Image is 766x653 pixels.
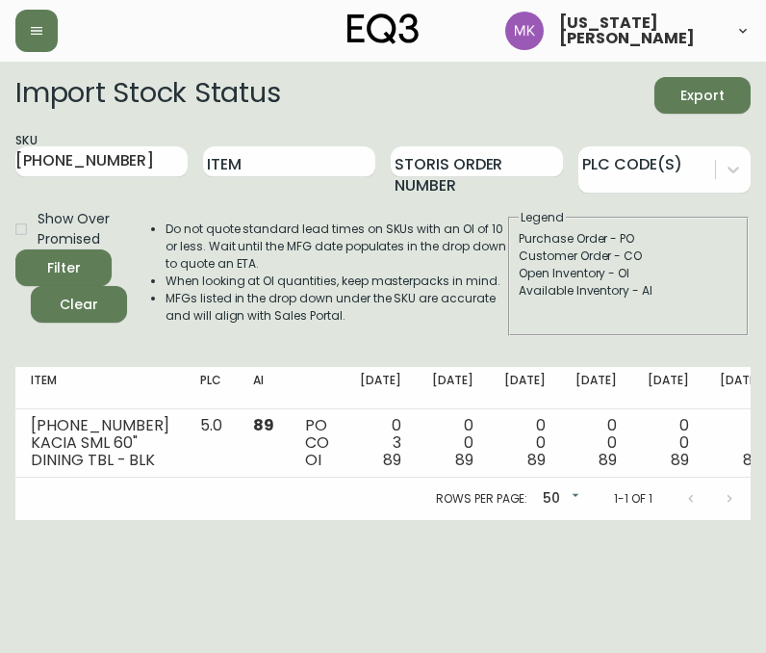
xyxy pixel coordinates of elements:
td: 5.0 [185,409,238,478]
span: 89 [253,414,274,436]
th: AI [238,367,290,409]
div: PO CO [305,417,329,469]
th: [DATE] [560,367,632,409]
span: Clear [46,293,112,317]
div: Filter [47,256,81,280]
div: Open Inventory - OI [519,265,738,282]
p: 1-1 of 1 [614,490,652,508]
button: Clear [31,286,127,323]
button: Filter [15,249,112,286]
span: [US_STATE] [PERSON_NAME] [559,15,720,46]
li: Do not quote standard lead times on SKUs with an OI of 10 or less. Wait until the MFG date popula... [166,221,506,273]
span: Export [670,84,735,108]
img: ea5e0531d3ed94391639a5d1768dbd68 [505,12,544,50]
div: 0 0 [432,417,473,469]
th: [DATE] [417,367,489,409]
span: 89 [455,449,473,471]
th: [DATE] [632,367,704,409]
legend: Legend [519,209,566,226]
span: 89 [527,449,546,471]
img: logo [347,13,419,44]
div: Customer Order - CO [519,248,738,265]
div: 0 3 [360,417,401,469]
div: [PHONE_NUMBER] [31,417,169,434]
div: 0 0 [575,417,617,469]
div: 50 [535,483,583,515]
h2: Import Stock Status [15,77,280,114]
span: 89 [599,449,617,471]
span: 89 [743,449,761,471]
div: Purchase Order - PO [519,230,738,248]
th: [DATE] [345,367,417,409]
div: 0 0 [504,417,546,469]
th: Item [15,367,185,409]
th: PLC [185,367,238,409]
li: MFGs listed in the drop down under the SKU are accurate and will align with Sales Portal. [166,290,506,325]
th: [DATE] [489,367,561,409]
div: 0 0 [648,417,689,469]
div: 0 0 [720,417,761,469]
div: Available Inventory - AI [519,282,738,300]
span: OI [305,449,321,471]
span: 89 [671,449,689,471]
li: When looking at OI quantities, keep masterpacks in mind. [166,273,506,290]
div: KACIA SML 60" DINING TBL - BLK [31,434,169,469]
button: Export [654,77,751,114]
span: 89 [383,449,401,471]
p: Rows per page: [436,490,527,508]
span: Show Over Promised [38,209,112,249]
